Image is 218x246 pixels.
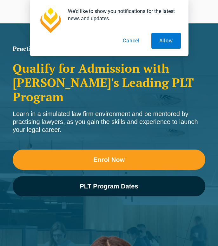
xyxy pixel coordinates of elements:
a: Enrol Now [13,150,205,170]
button: Allow [151,33,181,49]
img: notification icon [37,8,63,33]
h2: Qualify for Admission with [PERSON_NAME]'s Leading PLT Program [13,61,205,104]
div: Learn in a simulated law firm environment and be mentored by practising lawyers, as you gain the ... [13,110,205,134]
span: Enrol Now [93,157,125,163]
div: We'd like to show you notifications for the latest news and updates. [63,8,181,22]
button: Cancel [115,33,148,49]
a: PLT Program Dates [13,176,205,196]
span: PLT Program Dates [80,183,138,189]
